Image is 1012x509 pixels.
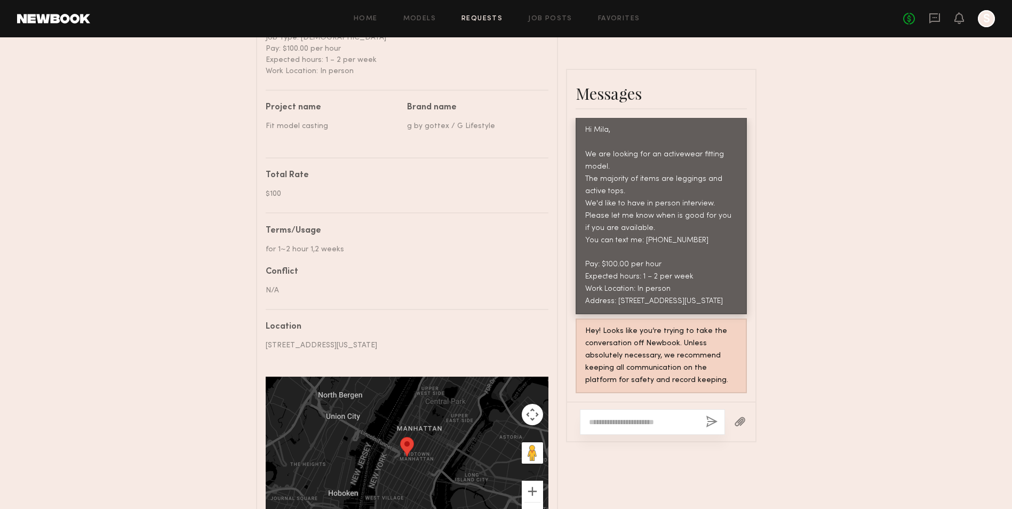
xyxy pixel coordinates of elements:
div: Fit model casting [266,121,399,132]
a: Requests [461,15,503,22]
a: Favorites [598,15,640,22]
button: Zoom in [522,481,543,502]
div: Total Rate [266,171,540,180]
button: Drag Pegman onto the map to open Street View [522,442,543,464]
a: S [978,10,995,27]
div: [STREET_ADDRESS][US_STATE] [266,340,540,351]
div: for 1~2 hour 1,2 weeks [266,244,540,255]
div: Brand name [407,104,540,112]
div: Conflict [266,268,540,276]
a: Home [354,15,378,22]
div: g by gottex / G Lifestyle [407,121,540,132]
div: Terms/Usage [266,227,540,235]
div: N/A [266,285,540,296]
a: Job Posts [528,15,572,22]
div: Project name [266,104,399,112]
button: Map camera controls [522,404,543,425]
div: $100 [266,188,540,200]
div: Messages [576,83,747,104]
div: Location [266,323,540,331]
div: Hey! Looks like you’re trying to take the conversation off Newbook. Unless absolutely necessary, ... [585,325,737,387]
a: Models [403,15,436,22]
div: Hi Mila, We are looking for an activewear fitting model. The majority of items are leggings and a... [585,124,737,308]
